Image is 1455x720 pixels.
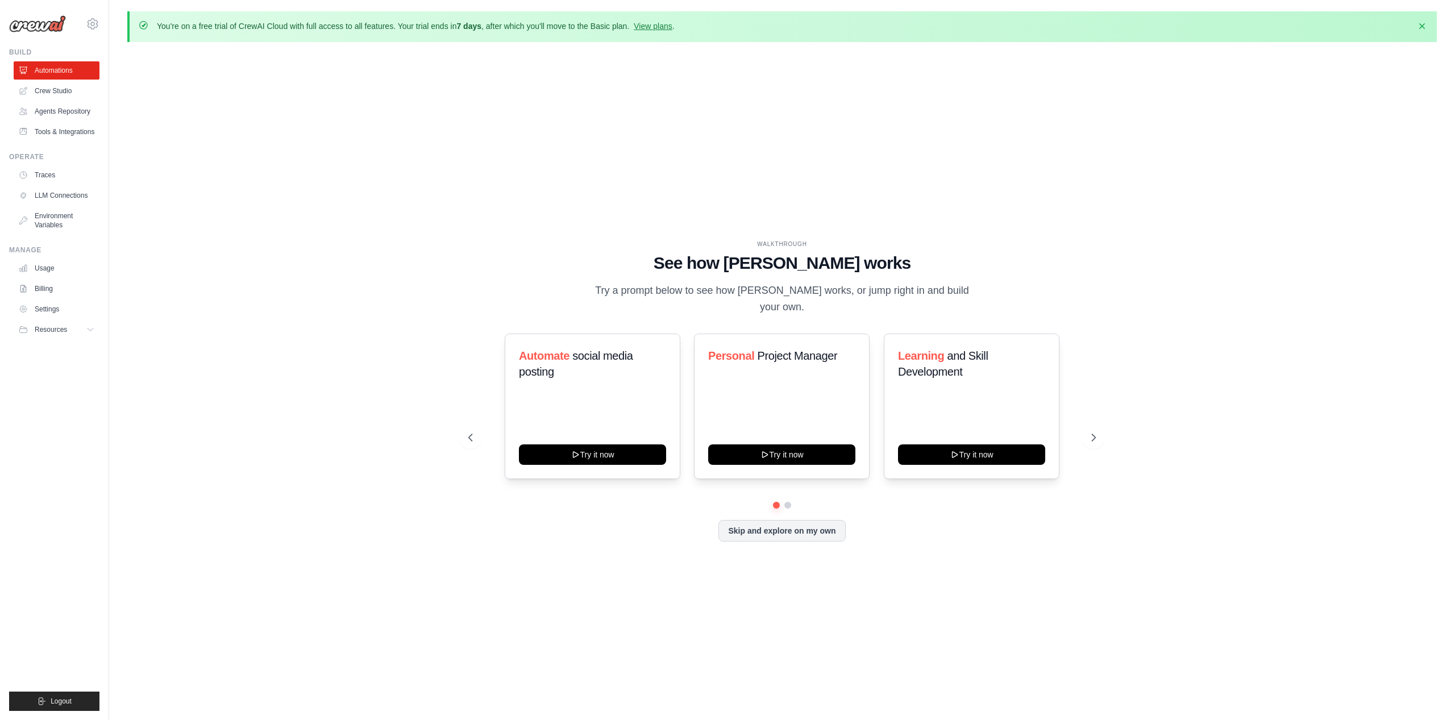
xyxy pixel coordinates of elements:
[35,325,67,334] span: Resources
[519,349,569,362] span: Automate
[14,280,99,298] a: Billing
[14,300,99,318] a: Settings
[14,61,99,80] a: Automations
[898,349,988,378] span: and Skill Development
[14,82,99,100] a: Crew Studio
[14,102,99,120] a: Agents Repository
[758,349,838,362] span: Project Manager
[718,520,845,542] button: Skip and explore on my own
[14,166,99,184] a: Traces
[9,15,66,32] img: Logo
[9,152,99,161] div: Operate
[591,282,973,316] p: Try a prompt below to see how [PERSON_NAME] works, or jump right in and build your own.
[898,444,1045,465] button: Try it now
[14,186,99,205] a: LLM Connections
[51,697,72,706] span: Logout
[898,349,944,362] span: Learning
[708,349,754,362] span: Personal
[14,207,99,234] a: Environment Variables
[519,444,666,465] button: Try it now
[708,444,855,465] button: Try it now
[9,245,99,255] div: Manage
[14,123,99,141] a: Tools & Integrations
[9,48,99,57] div: Build
[14,321,99,339] button: Resources
[9,692,99,711] button: Logout
[468,240,1096,248] div: WALKTHROUGH
[519,349,633,378] span: social media posting
[157,20,675,32] p: You're on a free trial of CrewAI Cloud with full access to all features. Your trial ends in , aft...
[468,253,1096,273] h1: See how [PERSON_NAME] works
[14,259,99,277] a: Usage
[456,22,481,31] strong: 7 days
[634,22,672,31] a: View plans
